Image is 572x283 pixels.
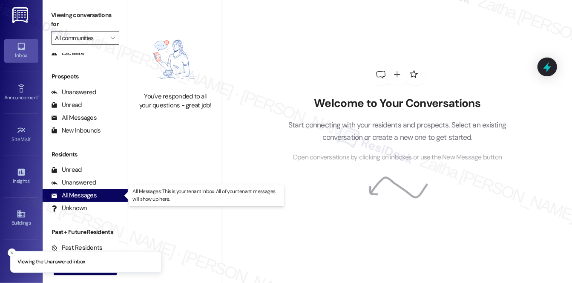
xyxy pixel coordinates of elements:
[31,135,32,141] span: •
[4,165,38,188] a: Insights •
[51,165,82,174] div: Unread
[276,97,519,110] h2: Welcome to Your Conversations
[17,258,85,266] p: Viewing the Unanswered inbox
[51,101,82,110] div: Unread
[4,123,38,146] a: Site Visit •
[51,49,84,58] div: Escalate
[276,119,519,143] p: Start connecting with your residents and prospects. Select an existing conversation or create a n...
[51,126,101,135] div: New Inbounds
[4,207,38,230] a: Buildings
[293,152,502,163] span: Open conversations by clicking on inboxes or use the New Message button
[55,31,106,45] input: All communities
[4,39,38,62] a: Inbox
[110,35,115,41] i: 
[43,228,128,237] div: Past + Future Residents
[43,72,128,81] div: Prospects
[29,177,31,183] span: •
[51,204,87,213] div: Unknown
[51,113,97,122] div: All Messages
[138,31,213,88] img: empty-state
[51,191,97,200] div: All Messages
[132,188,281,202] p: All Messages: This is your tenant inbox. All of your tenant messages will show up here.
[38,93,39,99] span: •
[4,249,38,272] a: Leads
[51,178,96,187] div: Unanswered
[8,248,16,257] button: Close toast
[138,92,213,110] div: You've responded to all your questions - great job!
[12,7,30,23] img: ResiDesk Logo
[51,9,119,31] label: Viewing conversations for
[51,88,96,97] div: Unanswered
[51,243,103,252] div: Past Residents
[43,150,128,159] div: Residents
